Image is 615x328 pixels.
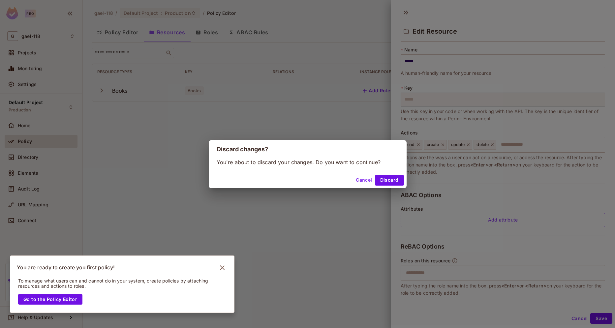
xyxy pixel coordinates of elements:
button: Cancel [353,175,375,186]
p: You are ready to create you first policy! [17,264,115,271]
p: You're about to discard your changes. Do you want to continue? [217,159,399,166]
p: To manage what users can and cannot do in your system, create policies by attaching resources and... [18,278,217,289]
h2: Discard changes? [209,140,407,159]
button: Discard [375,175,404,186]
button: Go to the Policy Editor [18,294,82,305]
